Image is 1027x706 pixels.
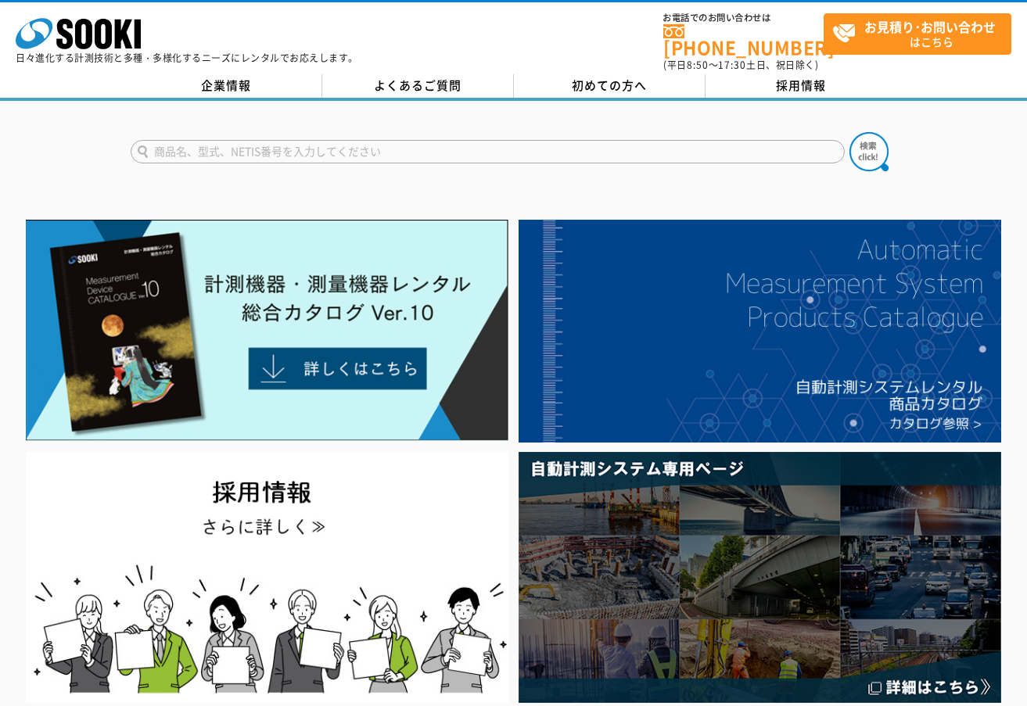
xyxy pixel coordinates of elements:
span: はこちら [832,14,1011,53]
a: 企業情報 [131,74,322,98]
img: Catalog Ver10 [26,220,509,441]
span: お電話でのお問い合わせは [663,13,824,23]
p: 日々進化する計測技術と多種・多様化するニーズにレンタルでお応えします。 [16,53,358,63]
span: (平日 ～ 土日、祝日除く) [663,58,818,72]
span: 初めての方へ [572,77,647,94]
span: 17:30 [718,58,746,72]
strong: お見積り･お問い合わせ [864,17,996,36]
span: 8:50 [687,58,709,72]
a: 初めての方へ [514,74,706,98]
img: SOOKI recruit [26,452,509,703]
img: btn_search.png [849,132,889,171]
a: 採用情報 [706,74,897,98]
input: 商品名、型式、NETIS番号を入力してください [131,140,845,163]
img: 自動計測システムカタログ [519,220,1002,443]
a: よくあるご質問 [322,74,514,98]
img: 自動計測システム専用ページ [519,452,1002,703]
a: お見積り･お問い合わせはこちら [824,13,1011,55]
a: [PHONE_NUMBER] [663,24,824,56]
